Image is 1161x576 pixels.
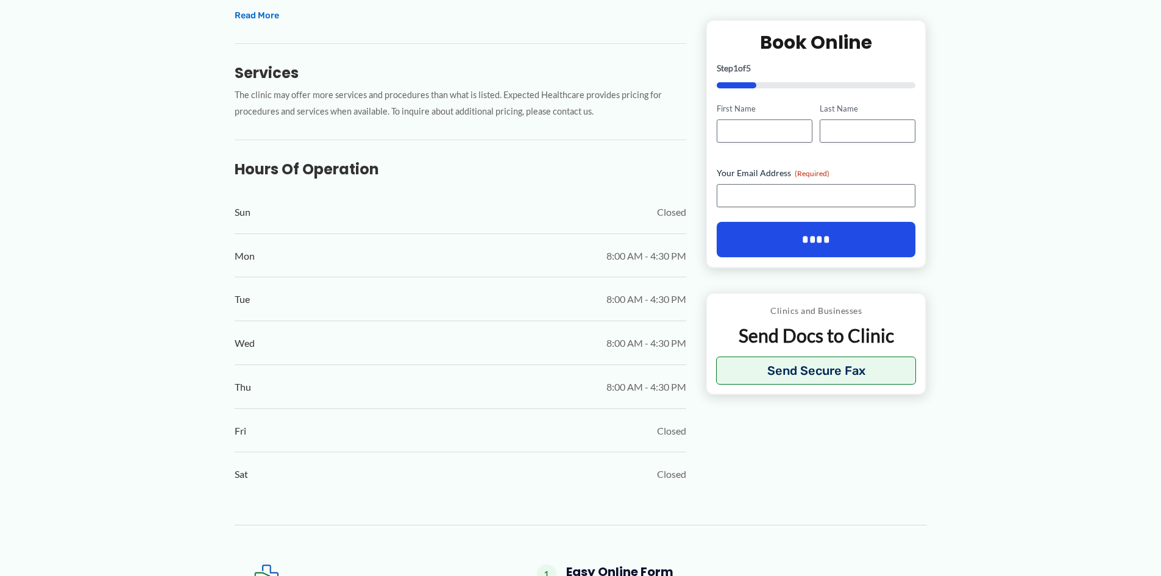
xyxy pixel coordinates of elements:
[716,357,917,385] button: Send Secure Fax
[716,303,917,319] p: Clinics and Businesses
[795,169,829,178] span: (Required)
[717,103,812,115] label: First Name
[235,465,248,483] span: Sat
[717,167,916,179] label: Your Email Address
[820,103,915,115] label: Last Name
[657,203,686,221] span: Closed
[235,160,686,179] h3: Hours of Operation
[235,9,279,23] button: Read More
[717,30,916,54] h2: Book Online
[606,334,686,352] span: 8:00 AM - 4:30 PM
[657,422,686,440] span: Closed
[235,290,250,308] span: Tue
[235,63,686,82] h3: Services
[716,324,917,347] p: Send Docs to Clinic
[235,247,255,265] span: Mon
[606,247,686,265] span: 8:00 AM - 4:30 PM
[746,63,751,73] span: 5
[235,334,255,352] span: Wed
[657,465,686,483] span: Closed
[733,63,738,73] span: 1
[235,203,250,221] span: Sun
[235,422,246,440] span: Fri
[235,87,686,120] p: The clinic may offer more services and procedures than what is listed. Expected Healthcare provid...
[717,64,916,73] p: Step of
[606,378,686,396] span: 8:00 AM - 4:30 PM
[235,378,251,396] span: Thu
[606,290,686,308] span: 8:00 AM - 4:30 PM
